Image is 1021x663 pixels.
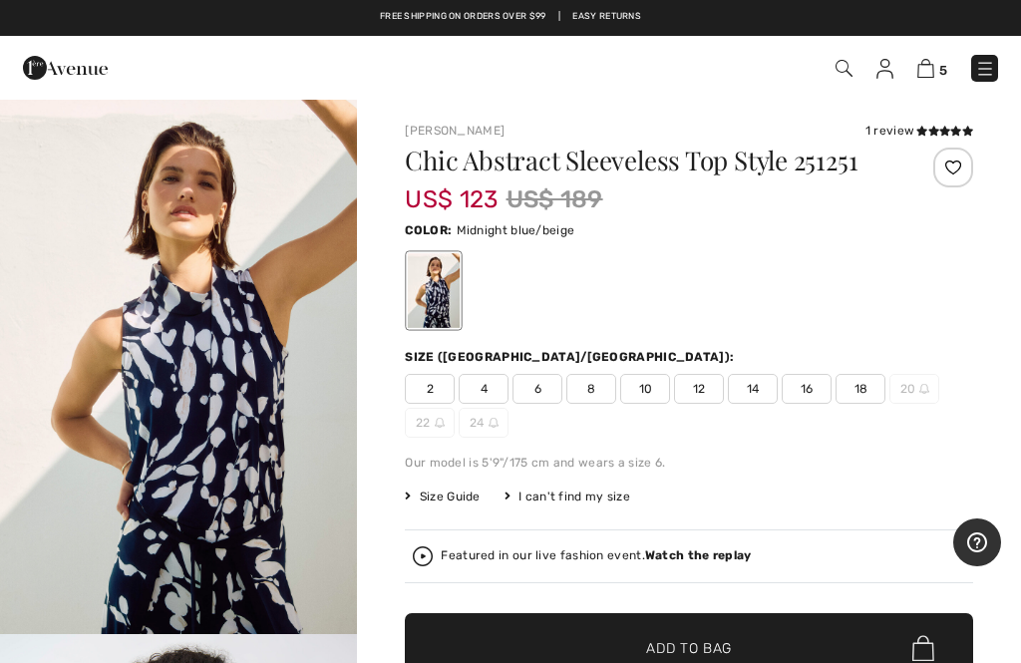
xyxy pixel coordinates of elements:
div: Size ([GEOGRAPHIC_DATA]/[GEOGRAPHIC_DATA]): [405,348,738,366]
span: 6 [512,374,562,404]
span: 10 [620,374,670,404]
iframe: Opens a widget where you can find more information [953,518,1001,568]
span: Midnight blue/beige [457,223,575,237]
img: Shopping Bag [917,59,934,78]
span: 5 [939,63,947,78]
a: [PERSON_NAME] [405,124,505,138]
a: Free shipping on orders over $99 [380,10,546,24]
strong: Watch the replay [645,548,752,562]
img: 1ère Avenue [23,48,108,88]
img: ring-m.svg [919,384,929,394]
span: 2 [405,374,455,404]
span: 22 [405,408,455,438]
span: US$ 123 [405,166,498,213]
a: 5 [917,56,947,80]
div: Our model is 5'9"/175 cm and wears a size 6. [405,454,973,472]
span: | [558,10,560,24]
div: 1 review [865,122,973,140]
a: 1ère Avenue [23,57,108,76]
img: Bag.svg [912,635,934,661]
span: 24 [459,408,509,438]
img: Menu [975,59,995,79]
img: ring-m.svg [435,418,445,428]
img: Search [836,60,852,77]
div: I can't find my size [505,488,630,505]
span: 14 [728,374,778,404]
span: Add to Bag [646,638,732,659]
span: 4 [459,374,509,404]
span: 20 [889,374,939,404]
h1: Chic Abstract Sleeveless Top Style 251251 [405,148,878,173]
span: 8 [566,374,616,404]
div: Featured in our live fashion event. [441,549,751,562]
div: Midnight blue/beige [408,253,460,328]
span: Color: [405,223,452,237]
span: 12 [674,374,724,404]
span: US$ 189 [507,181,603,217]
span: 16 [782,374,832,404]
img: Watch the replay [413,546,433,566]
a: Easy Returns [572,10,641,24]
img: ring-m.svg [489,418,499,428]
img: My Info [876,59,893,79]
span: 18 [836,374,885,404]
span: Size Guide [405,488,480,505]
